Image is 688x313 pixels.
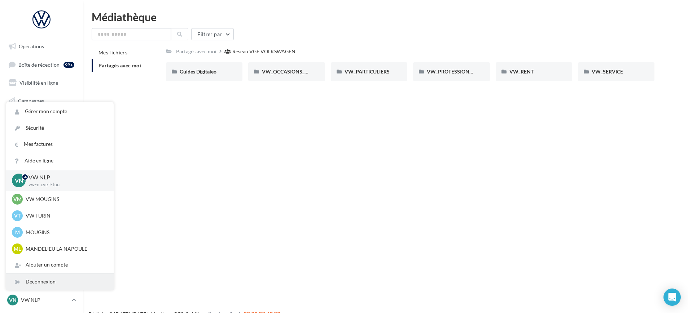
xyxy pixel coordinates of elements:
[13,196,22,203] span: VM
[592,68,623,75] span: VW_SERVICE
[98,62,141,68] span: Partagés avec moi
[6,293,77,307] a: VN VW NLP
[232,48,295,55] div: Réseau VGF VOLKSWAGEN
[4,147,79,162] a: Calendrier
[4,57,79,72] a: Boîte de réception99+
[26,212,105,219] p: VW TURIN
[18,98,44,104] span: Campagnes
[26,229,105,236] p: MOUGINS
[4,93,79,108] a: Campagnes
[29,182,102,188] p: vw-nicveil-tou
[427,68,482,75] span: VW_PROFESSIONNELS
[9,296,17,304] span: VN
[509,68,534,75] span: VW_RENT
[15,229,20,236] span: M
[4,111,79,126] a: Contacts
[6,136,114,152] a: Mes factures
[663,289,681,306] div: Open Intercom Messenger
[19,80,58,86] span: Visibilité en ligne
[4,165,79,186] a: ASSETS PERSONNALISABLES
[4,129,79,144] a: Médiathèque
[6,103,114,120] a: Gérer mon compte
[26,245,105,252] p: MANDELIEU LA NAPOULE
[21,296,69,304] p: VW NLP
[26,196,105,203] p: VW MOUGINS
[19,43,44,49] span: Opérations
[92,12,679,22] div: Médiathèque
[6,274,114,290] div: Déconnexion
[180,68,216,75] span: Guides Digitaleo
[98,49,127,55] span: Mes fichiers
[191,28,234,40] button: Filtrer par
[15,176,23,185] span: VN
[6,257,114,273] div: Ajouter un compte
[6,120,114,136] a: Sécurité
[29,173,102,182] p: VW NLP
[18,61,60,67] span: Boîte de réception
[176,48,216,55] div: Partagés avec moi
[345,68,390,75] span: VW_PARTICULIERS
[63,62,74,68] div: 99+
[14,245,21,252] span: ML
[4,75,79,90] a: Visibilité en ligne
[262,68,333,75] span: VW_OCCASIONS_GARANTIES
[14,212,21,219] span: VT
[6,153,114,169] a: Aide en ligne
[4,39,79,54] a: Opérations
